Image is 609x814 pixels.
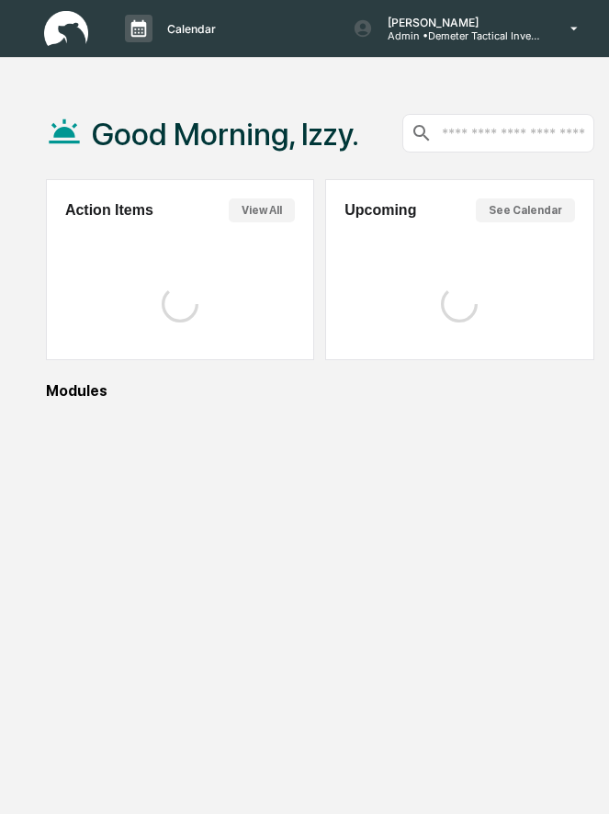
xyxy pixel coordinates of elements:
h2: Action Items [65,202,153,219]
img: logo [44,11,88,47]
button: See Calendar [476,198,575,222]
p: Calendar [152,22,225,36]
p: [PERSON_NAME] [373,16,544,29]
h2: Upcoming [344,202,416,219]
p: Admin • Demeter Tactical Investments [373,29,544,42]
button: View All [229,198,295,222]
div: Modules [46,382,594,400]
h1: Good Morning, Izzy. [92,116,359,153]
